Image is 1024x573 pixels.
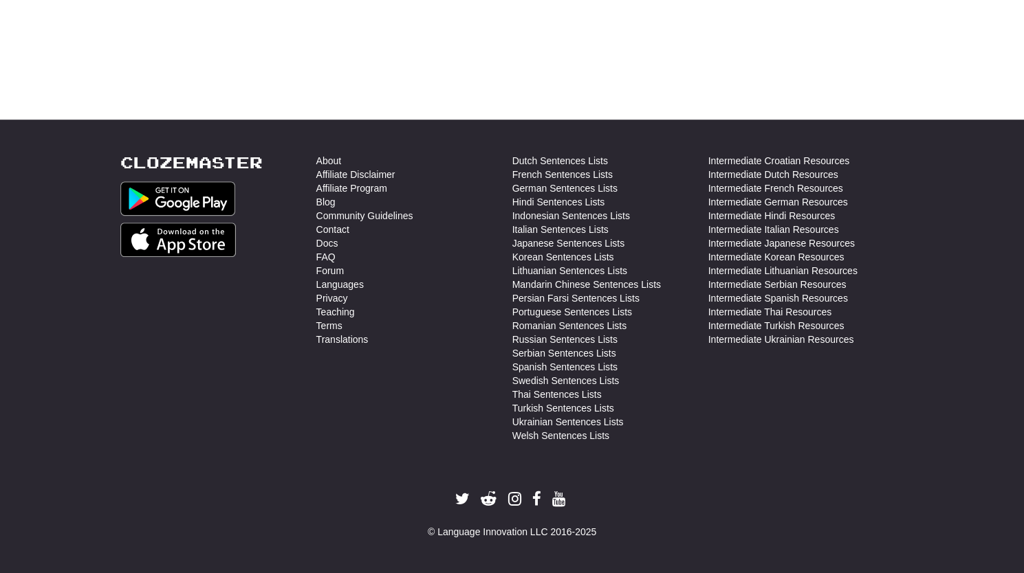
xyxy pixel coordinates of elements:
a: Intermediate Ukrainian Resources [708,333,854,346]
a: Terms [316,319,342,333]
a: Docs [316,236,338,250]
a: Languages [316,278,364,291]
a: Portuguese Sentences Lists [512,305,632,319]
a: Indonesian Sentences Lists [512,209,630,223]
a: Serbian Sentences Lists [512,346,616,360]
a: Intermediate Dutch Resources [708,168,838,181]
a: Russian Sentences Lists [512,333,618,346]
a: FAQ [316,250,336,264]
a: Intermediate Italian Resources [708,223,839,236]
a: Korean Sentences Lists [512,250,614,264]
a: German Sentences Lists [512,181,618,195]
a: Swedish Sentences Lists [512,374,620,387]
a: Forum [316,264,344,278]
a: Intermediate Spanish Resources [708,291,848,305]
a: Intermediate Turkish Resources [708,319,845,333]
a: Intermediate Thai Resources [708,305,832,319]
a: About [316,154,342,168]
a: Intermediate Croatian Resources [708,154,849,168]
a: Clozemaster [120,154,263,171]
a: Hindi Sentences Lists [512,195,605,209]
a: Welsh Sentences Lists [512,429,609,442]
a: Privacy [316,291,348,305]
div: © Language Innovation LLC 2016-2025 [120,525,904,539]
a: Affiliate Disclaimer [316,168,395,181]
a: Contact [316,223,349,236]
a: Persian Farsi Sentences Lists [512,291,640,305]
a: Italian Sentences Lists [512,223,609,236]
a: Intermediate German Resources [708,195,848,209]
a: Spanish Sentences Lists [512,360,618,374]
a: Turkish Sentences Lists [512,401,614,415]
a: Lithuanian Sentences Lists [512,264,627,278]
a: Affiliate Program [316,181,387,195]
a: Dutch Sentences Lists [512,154,608,168]
a: Translations [316,333,369,346]
a: Community Guidelines [316,209,413,223]
a: Intermediate Serbian Resources [708,278,847,291]
a: Thai Sentences Lists [512,387,602,401]
a: Intermediate Hindi Resources [708,209,835,223]
img: Get it on App Store [120,223,237,257]
a: Intermediate French Resources [708,181,843,195]
a: Japanese Sentences Lists [512,236,624,250]
a: Blog [316,195,336,209]
a: Intermediate Lithuanian Resources [708,264,858,278]
a: Intermediate Korean Resources [708,250,845,264]
a: Romanian Sentences Lists [512,319,627,333]
a: Intermediate Japanese Resources [708,236,855,250]
a: French Sentences Lists [512,168,613,181]
a: Ukrainian Sentences Lists [512,415,624,429]
a: Teaching [316,305,355,319]
a: Mandarin Chinese Sentences Lists [512,278,661,291]
img: Get it on Google Play [120,181,236,216]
